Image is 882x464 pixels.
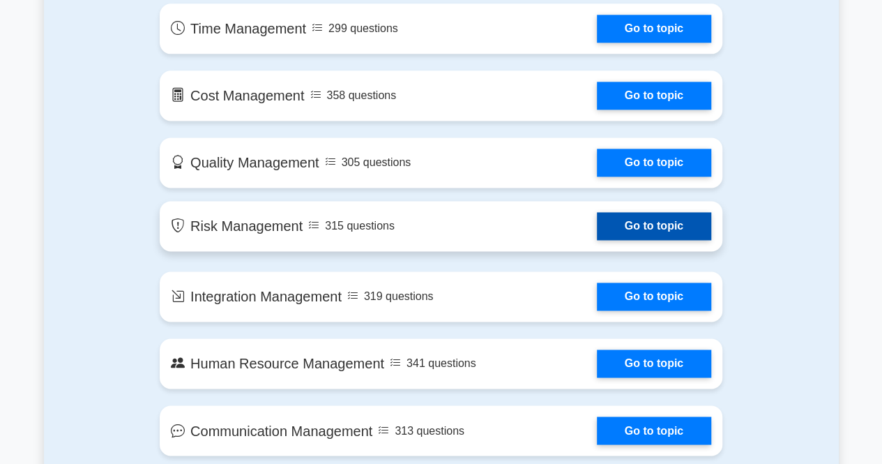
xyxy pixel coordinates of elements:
a: Go to topic [597,350,711,377]
a: Go to topic [597,82,711,110]
a: Go to topic [597,283,711,310]
a: Go to topic [597,15,711,43]
a: Go to topic [597,149,711,177]
a: Go to topic [597,212,711,240]
a: Go to topic [597,417,711,444]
